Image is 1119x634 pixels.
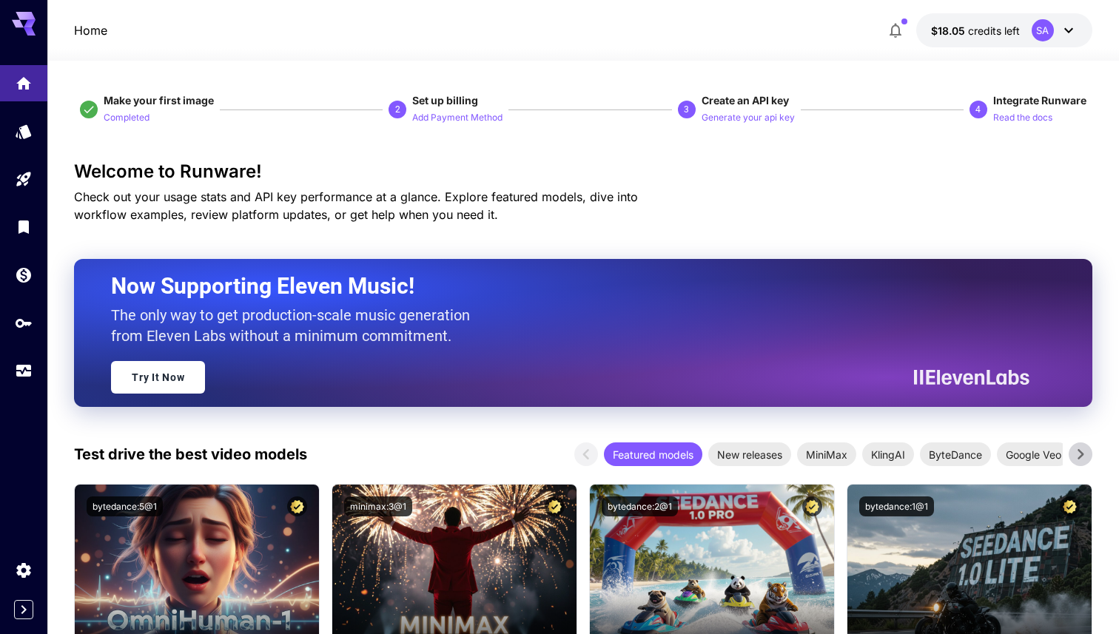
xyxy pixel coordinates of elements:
[545,496,565,516] button: Certified Model – Vetted for best performance and includes a commercial license.
[684,103,689,116] p: 3
[916,13,1092,47] button: $18.0514SA
[859,496,934,516] button: bytedance:1@1
[344,496,412,516] button: minimax:3@1
[993,94,1086,107] span: Integrate Runware
[74,21,107,39] a: Home
[111,272,1018,300] h2: Now Supporting Eleven Music!
[708,442,791,466] div: New releases
[412,108,503,126] button: Add Payment Method
[104,111,149,125] p: Completed
[993,111,1052,125] p: Read the docs
[920,442,991,466] div: ByteDance
[797,442,856,466] div: MiniMax
[15,314,33,332] div: API Keys
[1032,19,1054,41] div: SA
[802,496,822,516] button: Certified Model – Vetted for best performance and includes a commercial license.
[15,122,33,141] div: Models
[604,442,702,466] div: Featured models
[395,103,400,116] p: 2
[74,21,107,39] nav: breadcrumb
[997,442,1070,466] div: Google Veo
[87,496,163,516] button: bytedance:5@1
[412,111,503,125] p: Add Payment Method
[104,108,149,126] button: Completed
[74,161,1092,182] h3: Welcome to Runware!
[997,447,1070,462] span: Google Veo
[1060,496,1080,516] button: Certified Model – Vetted for best performance and includes a commercial license.
[993,108,1052,126] button: Read the docs
[920,447,991,462] span: ByteDance
[702,111,795,125] p: Generate your api key
[931,23,1020,38] div: $18.0514
[104,94,214,107] span: Make your first image
[862,442,914,466] div: KlingAI
[862,447,914,462] span: KlingAI
[14,600,33,619] button: Expand sidebar
[15,217,33,236] div: Library
[968,24,1020,37] span: credits left
[602,496,678,516] button: bytedance:2@1
[604,447,702,462] span: Featured models
[287,496,307,516] button: Certified Model – Vetted for best performance and includes a commercial license.
[74,189,638,222] span: Check out your usage stats and API key performance at a glance. Explore featured models, dive int...
[15,170,33,189] div: Playground
[702,108,795,126] button: Generate your api key
[111,361,205,394] a: Try It Now
[15,362,33,380] div: Usage
[797,447,856,462] span: MiniMax
[111,305,481,346] p: The only way to get production-scale music generation from Eleven Labs without a minimum commitment.
[975,103,981,116] p: 4
[702,94,789,107] span: Create an API key
[412,94,478,107] span: Set up billing
[15,266,33,284] div: Wallet
[708,447,791,462] span: New releases
[15,74,33,92] div: Home
[74,443,307,465] p: Test drive the best video models
[15,561,33,579] div: Settings
[931,24,968,37] span: $18.05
